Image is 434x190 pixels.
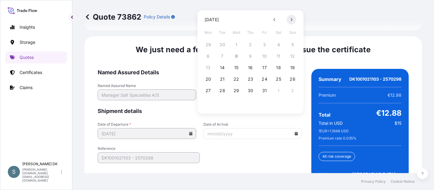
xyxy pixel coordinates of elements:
span: We just need a few more details before we issue the certificate [136,45,371,54]
span: Total [319,112,330,118]
p: Insights [20,24,35,30]
p: [PERSON_NAME][DOMAIN_NAME][EMAIL_ADDRESS][DOMAIN_NAME] [22,168,60,182]
span: Tuesday [217,27,228,39]
a: Certificates [5,66,67,79]
span: Sunday [287,27,298,39]
button: 23 [246,74,255,84]
div: [DATE] [205,16,219,23]
button: 25 [274,74,283,84]
a: Insights [5,21,67,33]
span: Monday [203,27,214,39]
span: €12.88 [388,92,401,98]
span: Total in USD [319,120,343,126]
span: Reference [98,146,200,151]
a: Privacy Policy [361,179,386,184]
span: S [12,169,16,175]
p: Storage [20,39,35,45]
span: Date of Arrival [203,122,302,127]
a: Storage [5,36,67,48]
span: Wednesday [231,27,242,39]
span: Premium rate 0.035 % [319,136,357,141]
button: 26 [288,74,297,84]
span: Thursday [245,27,256,39]
button: 30 [246,86,255,95]
p: Certificates [20,69,42,76]
button: 20 [203,74,213,84]
button: 21 [218,74,227,84]
span: Origin [319,171,352,183]
input: mm/dd/yyyy [203,128,302,139]
button: 22 [231,74,241,84]
button: 27 [203,86,213,95]
span: 1 EUR = 1.1648 USD [319,129,349,134]
a: Cookie Notice [391,179,415,184]
span: Friday [259,27,270,39]
button: 2 [288,86,297,95]
span: Date of Departure [98,122,196,127]
div: All risk coverage [319,152,355,161]
p: Quotes [20,54,34,60]
span: €12.88 [376,108,401,118]
button: 17 [260,63,269,72]
span: [GEOGRAPHIC_DATA], [GEOGRAPHIC_DATA] [352,171,401,183]
p: Claims [20,85,33,91]
button: 14 [218,63,227,72]
button: 16 [246,63,255,72]
button: 15 [231,63,241,72]
span: $15 [395,120,401,126]
p: Policy Details [144,14,170,20]
button: 31 [260,86,269,95]
span: Shipment details [98,108,302,115]
button: 18 [274,63,283,72]
button: 29 [231,86,241,95]
span: DK1001021103 - 2570298 [349,76,401,82]
input: Your internal reference [98,152,200,163]
a: Quotes [5,51,67,63]
span: Named Assured Name [98,83,196,88]
span: Named Assured Details [98,69,302,76]
span: Saturday [273,27,284,39]
span: Premium [319,92,336,98]
button: 19 [288,63,297,72]
p: Quote 73862 [84,12,141,22]
a: Claims [5,82,67,94]
button: 24 [260,74,269,84]
button: 28 [218,86,227,95]
button: 1 [274,86,283,95]
input: mm/dd/yyyy [98,128,196,139]
span: Summary [319,76,341,82]
p: [PERSON_NAME] DK [22,162,60,166]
